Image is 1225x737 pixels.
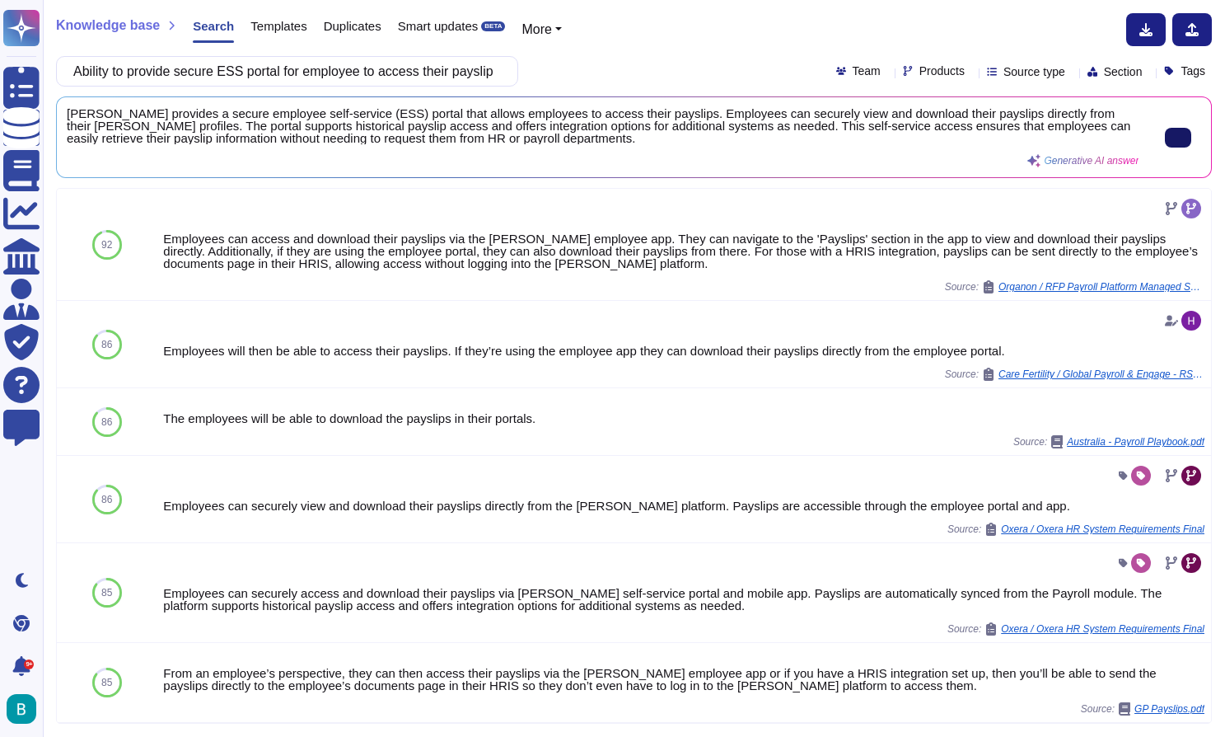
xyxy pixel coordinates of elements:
span: Smart updates [398,20,479,32]
span: Source: [945,280,1204,293]
span: 86 [101,417,112,427]
span: GP Payslips.pdf [1134,704,1204,714]
span: Source: [945,368,1204,381]
div: Employees will then be able to access their payslips. If they’re using the employee app they can ... [163,345,1204,357]
span: Source: [1013,435,1204,448]
div: The employees will be able to download the payslips in their portals. [163,412,1204,425]
span: Oxera / Oxera HR System Requirements Final [1001,624,1204,634]
span: 85 [101,588,112,598]
span: Knowledge base [56,19,160,32]
span: 86 [101,495,112,505]
span: Organon / RFP Payroll Platform Managed Services 2025 [998,282,1204,292]
span: 92 [101,240,112,250]
span: Generative AI answer [1044,156,1139,166]
div: BETA [481,21,505,31]
span: 86 [101,340,112,350]
span: Team [853,65,881,77]
input: Search a question or template... [65,57,501,86]
span: Source: [947,622,1204,636]
img: user [1181,311,1201,331]
div: From an employee’s perspective, they can then access their payslips via the [PERSON_NAME] employe... [163,667,1204,692]
button: user [3,691,48,727]
span: Australia - Payroll Playbook.pdf [1067,437,1204,447]
div: Employees can access and download their payslips via the [PERSON_NAME] employee app. They can nav... [163,232,1204,270]
div: 9+ [24,660,34,669]
span: Duplicates [324,20,381,32]
span: 85 [101,678,112,688]
span: [PERSON_NAME] provides a secure employee self-service (ESS) portal that allows employees to acces... [67,107,1139,144]
button: More [521,20,562,40]
span: Tags [1181,65,1205,77]
span: Care Fertility / Global Payroll & Engage - RSD-23423 [998,369,1204,379]
span: Products [919,65,965,77]
div: Employees can securely access and download their payslips via [PERSON_NAME] self-service portal a... [163,587,1204,612]
span: Templates [250,20,306,32]
span: Search [193,20,234,32]
span: Source: [947,523,1204,536]
img: user [7,694,36,724]
div: Employees can securely view and download their payslips directly from the [PERSON_NAME] platform.... [163,500,1204,512]
span: Section [1104,66,1143,77]
span: Source type [1003,66,1065,77]
span: More [521,22,551,36]
span: Oxera / Oxera HR System Requirements Final [1001,524,1204,534]
span: Source: [1081,702,1204,716]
